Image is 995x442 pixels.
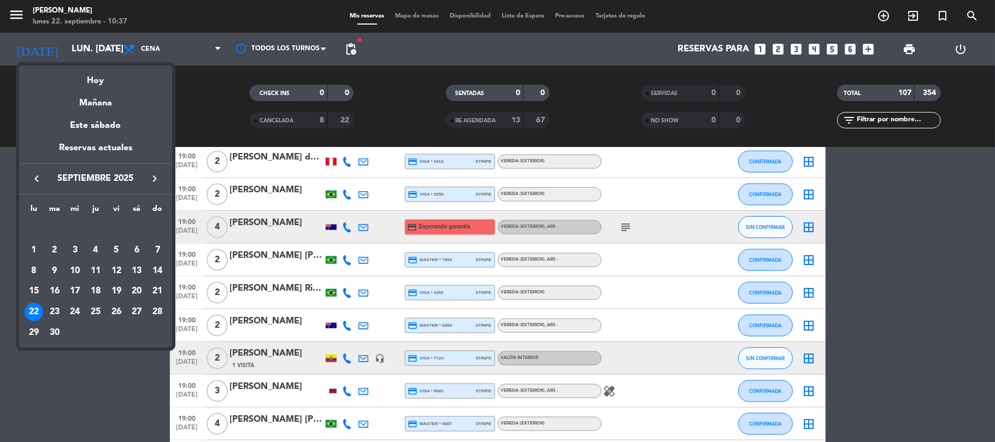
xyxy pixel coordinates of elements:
td: 7 de septiembre de 2025 [147,240,168,261]
div: 2 [45,241,64,260]
div: 17 [66,282,84,300]
td: 2 de septiembre de 2025 [44,240,65,261]
th: domingo [147,203,168,220]
div: 23 [45,303,64,321]
div: Reservas actuales [19,141,172,163]
div: 16 [45,282,64,300]
th: miércoles [64,203,85,220]
div: 5 [107,241,126,260]
div: 19 [107,282,126,300]
td: 27 de septiembre de 2025 [127,302,148,322]
i: keyboard_arrow_left [30,172,43,185]
td: 13 de septiembre de 2025 [127,261,148,281]
div: 10 [66,262,84,280]
div: 22 [25,303,43,321]
div: 28 [148,303,167,321]
td: 26 de septiembre de 2025 [106,302,127,322]
i: keyboard_arrow_right [148,172,161,185]
td: 29 de septiembre de 2025 [23,322,44,343]
div: 3 [66,241,84,260]
td: 17 de septiembre de 2025 [64,281,85,302]
button: keyboard_arrow_left [27,172,46,186]
div: 4 [86,241,105,260]
th: martes [44,203,65,220]
th: lunes [23,203,44,220]
td: 8 de septiembre de 2025 [23,261,44,281]
button: keyboard_arrow_right [145,172,164,186]
div: 29 [25,323,43,342]
td: SEP. [23,219,168,240]
td: 22 de septiembre de 2025 [23,302,44,322]
div: 20 [127,282,146,300]
th: sábado [127,203,148,220]
div: 14 [148,262,167,280]
td: 9 de septiembre de 2025 [44,261,65,281]
td: 24 de septiembre de 2025 [64,302,85,322]
div: 25 [86,303,105,321]
td: 28 de septiembre de 2025 [147,302,168,322]
div: 12 [107,262,126,280]
th: viernes [106,203,127,220]
td: 15 de septiembre de 2025 [23,281,44,302]
div: 30 [45,323,64,342]
span: septiembre 2025 [46,172,145,186]
td: 11 de septiembre de 2025 [85,261,106,281]
td: 10 de septiembre de 2025 [64,261,85,281]
td: 23 de septiembre de 2025 [44,302,65,322]
div: 11 [86,262,105,280]
div: Mañana [19,88,172,110]
td: 16 de septiembre de 2025 [44,281,65,302]
td: 30 de septiembre de 2025 [44,322,65,343]
td: 19 de septiembre de 2025 [106,281,127,302]
div: 26 [107,303,126,321]
td: 4 de septiembre de 2025 [85,240,106,261]
td: 21 de septiembre de 2025 [147,281,168,302]
div: 21 [148,282,167,300]
td: 14 de septiembre de 2025 [147,261,168,281]
div: 1 [25,241,43,260]
div: 13 [127,262,146,280]
div: Hoy [19,66,172,88]
td: 20 de septiembre de 2025 [127,281,148,302]
td: 1 de septiembre de 2025 [23,240,44,261]
div: 18 [86,282,105,300]
th: jueves [85,203,106,220]
td: 6 de septiembre de 2025 [127,240,148,261]
td: 3 de septiembre de 2025 [64,240,85,261]
div: 9 [45,262,64,280]
div: 6 [127,241,146,260]
div: 8 [25,262,43,280]
td: 5 de septiembre de 2025 [106,240,127,261]
td: 25 de septiembre de 2025 [85,302,106,322]
div: 15 [25,282,43,300]
div: 27 [127,303,146,321]
div: 7 [148,241,167,260]
div: 24 [66,303,84,321]
div: Este sábado [19,110,172,141]
td: 18 de septiembre de 2025 [85,281,106,302]
td: 12 de septiembre de 2025 [106,261,127,281]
